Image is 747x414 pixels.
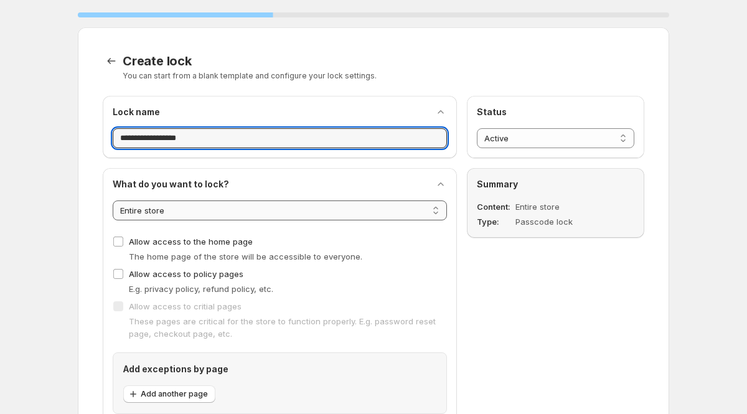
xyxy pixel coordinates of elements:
span: Allow access to critial pages [129,301,242,311]
dt: Content: [477,200,513,213]
span: Add another page [141,389,208,399]
h2: Status [477,106,634,118]
h2: Lock name [113,106,160,118]
span: Allow access to policy pages [129,269,243,279]
h2: What do you want to lock? [113,178,229,191]
dd: Entire store [515,200,602,213]
p: You can start from a blank template and configure your lock settings. [123,71,644,81]
h2: Add exceptions by page [123,363,436,375]
dd: Passcode lock [515,215,602,228]
h2: Summary [477,178,634,191]
span: The home page of the store will be accessible to everyone. [129,252,362,261]
span: Create lock [123,54,192,68]
dt: Type: [477,215,513,228]
span: E.g. privacy policy, refund policy, etc. [129,284,273,294]
button: Back to templates [103,52,120,70]
span: These pages are critical for the store to function properly. E.g. password reset page, checkout p... [129,316,436,339]
button: Add another page [123,385,215,403]
span: Allow access to the home page [129,237,253,247]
